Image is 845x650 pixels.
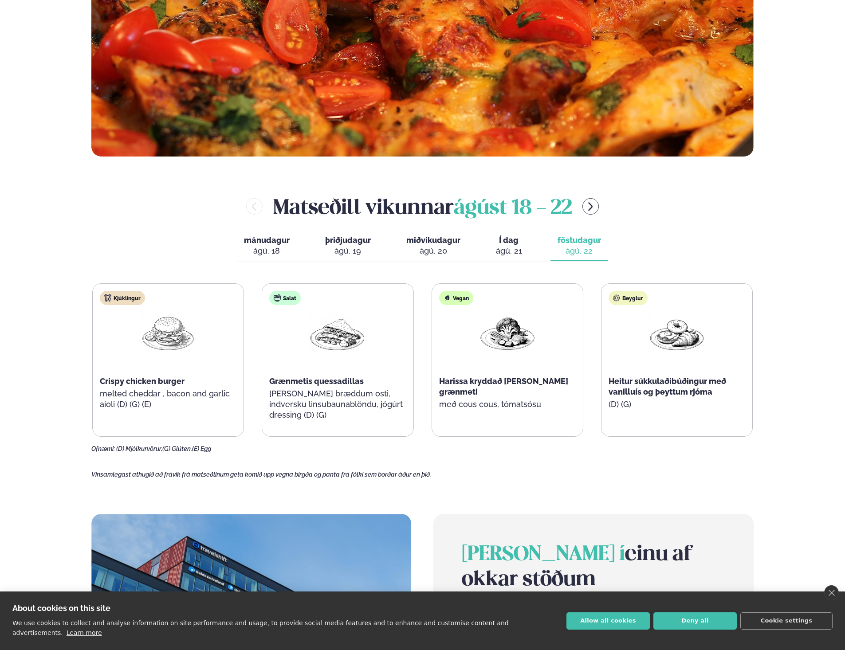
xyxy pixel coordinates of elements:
[439,376,568,396] span: Harissa kryddað [PERSON_NAME] grænmeti
[479,312,536,353] img: Vegan.png
[12,619,509,636] p: We use cookies to collect and analyse information on site performance and usage, to provide socia...
[309,312,366,354] img: Quesadilla.png
[100,291,145,305] div: Kjúklingur
[192,445,211,452] span: (E) Egg
[740,612,833,630] button: Cookie settings
[582,198,599,215] button: menu-btn-right
[609,376,726,396] span: Heitur súkkulaðibúðingur með vanilluís og þeyttum rjóma
[273,192,572,221] h2: Matseðill vikunnar
[100,388,236,410] p: melted cheddar , bacon and garlic aioli (D) (G) (E)
[550,231,608,261] button: föstudagur ágú. 22
[12,603,110,613] strong: About cookies on this site
[496,246,522,256] div: ágú. 21
[237,231,297,261] button: mánudagur ágú. 18
[489,231,529,261] button: Í dag ágú. 21
[454,199,572,218] span: ágúst 18 - 22
[244,235,290,245] span: mánudagur
[325,235,371,245] span: þriðjudagur
[462,545,625,564] span: [PERSON_NAME] í
[558,246,601,256] div: ágú. 22
[244,246,290,256] div: ágú. 18
[91,445,115,452] span: Ofnæmi:
[609,399,745,410] p: (D) (G)
[246,198,263,215] button: menu-btn-left
[444,294,451,302] img: Vegan.svg
[613,294,620,302] img: bagle-new-16px.svg
[104,294,111,302] img: chicken.svg
[318,231,378,261] button: þriðjudagur ágú. 19
[325,246,371,256] div: ágú. 19
[653,612,737,630] button: Deny all
[439,291,473,305] div: Vegan
[406,246,460,256] div: ágú. 20
[399,231,468,261] button: miðvikudagur ágú. 20
[269,291,301,305] div: Salat
[116,445,162,452] span: (D) Mjólkurvörur,
[269,388,406,420] p: [PERSON_NAME] bræddum osti, indversku linsubaunablöndu, jógúrt dressing (D) (G)
[462,542,725,592] h2: einu af okkar stöðum
[162,445,192,452] span: (G) Glúten,
[609,291,648,305] div: Beyglur
[406,235,460,245] span: miðvikudagur
[496,235,522,246] span: Í dag
[91,471,431,478] span: Vinsamlegast athugið að frávik frá matseðlinum geta komið upp vegna birgða og panta frá fólki sem...
[67,629,102,636] a: Learn more
[824,585,839,600] a: close
[566,612,650,630] button: Allow all cookies
[140,312,197,353] img: Hamburger.png
[439,399,576,410] p: með cous cous, tómatsósu
[100,376,185,386] span: Crispy chicken burger
[558,235,601,245] span: föstudagur
[648,312,705,353] img: Croissant.png
[274,294,281,302] img: salad.svg
[269,376,364,386] span: Grænmetis quessadillas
